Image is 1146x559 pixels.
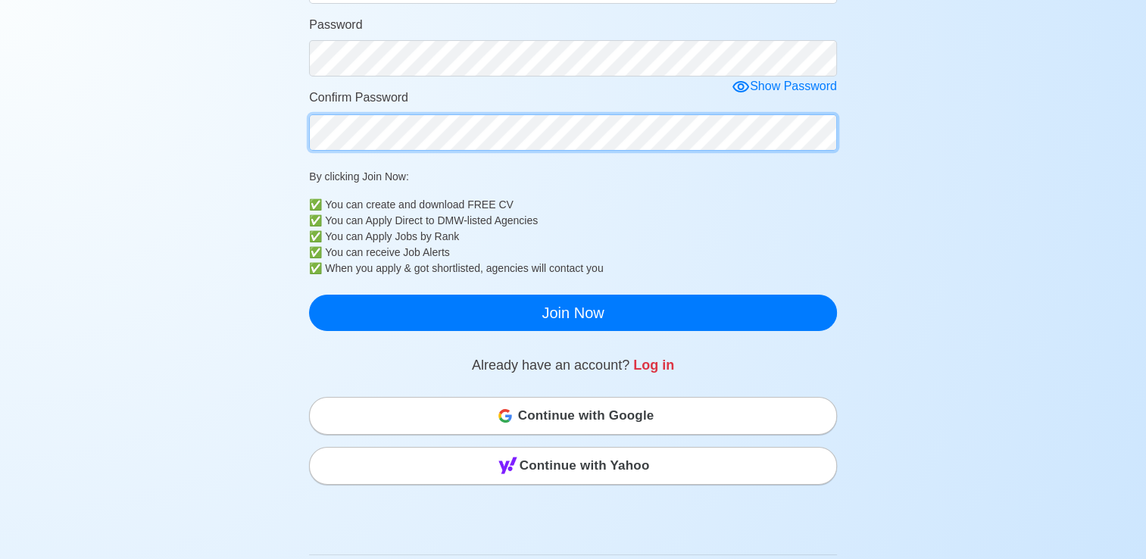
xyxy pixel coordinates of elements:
[309,447,837,485] button: Continue with Yahoo
[309,295,837,331] button: Join Now
[309,355,837,376] p: Already have an account?
[325,245,837,261] div: You can receive Job Alerts
[732,77,837,96] div: Show Password
[325,261,837,276] div: When you apply & got shortlisted, agencies will contact you
[309,229,322,245] b: ✅
[325,213,837,229] div: You can Apply Direct to DMW-listed Agencies
[309,397,837,435] button: Continue with Google
[325,197,837,213] div: You can create and download FREE CV
[309,261,322,276] b: ✅
[309,91,408,104] span: Confirm Password
[309,213,322,229] b: ✅
[520,451,650,481] span: Continue with Yahoo
[309,245,322,261] b: ✅
[325,229,837,245] div: You can Apply Jobs by Rank
[633,358,674,373] a: Log in
[309,18,362,31] span: Password
[309,169,837,185] p: By clicking Join Now:
[518,401,654,431] span: Continue with Google
[309,197,322,213] b: ✅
